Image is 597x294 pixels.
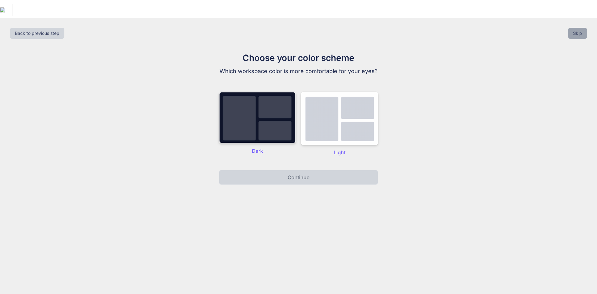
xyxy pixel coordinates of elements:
h1: Choose your color scheme [194,51,403,64]
button: Skip [568,28,587,39]
img: dark [219,92,296,143]
img: dark [301,92,378,145]
p: Which workspace color is more comfortable for your eyes? [194,67,403,76]
p: Continue [288,174,309,181]
button: Back to previous step [10,28,64,39]
p: Dark [219,147,296,155]
button: Continue [219,170,378,185]
p: Light [301,149,378,156]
